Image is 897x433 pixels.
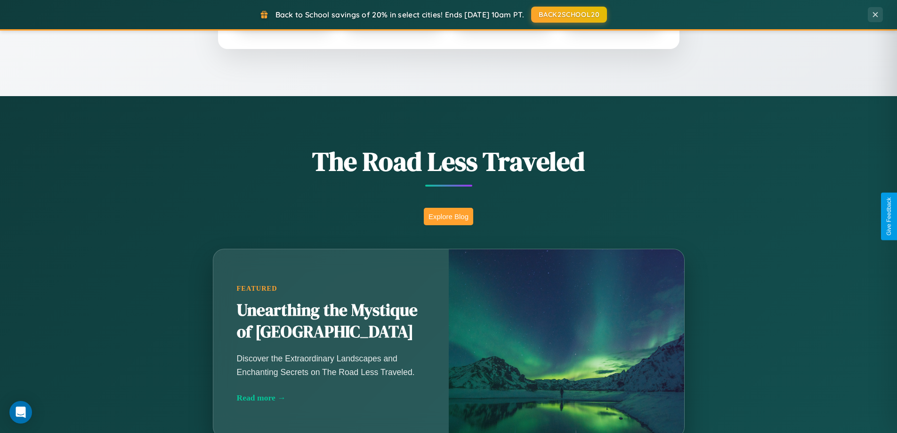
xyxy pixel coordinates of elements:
[237,285,425,293] div: Featured
[886,197,892,236] div: Give Feedback
[9,401,32,424] div: Open Intercom Messenger
[166,143,731,180] h1: The Road Less Traveled
[531,7,607,23] button: BACK2SCHOOL20
[424,208,473,225] button: Explore Blog
[237,393,425,403] div: Read more →
[275,10,524,19] span: Back to School savings of 20% in select cities! Ends [DATE] 10am PT.
[237,300,425,343] h2: Unearthing the Mystique of [GEOGRAPHIC_DATA]
[237,352,425,378] p: Discover the Extraordinary Landscapes and Enchanting Secrets on The Road Less Traveled.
